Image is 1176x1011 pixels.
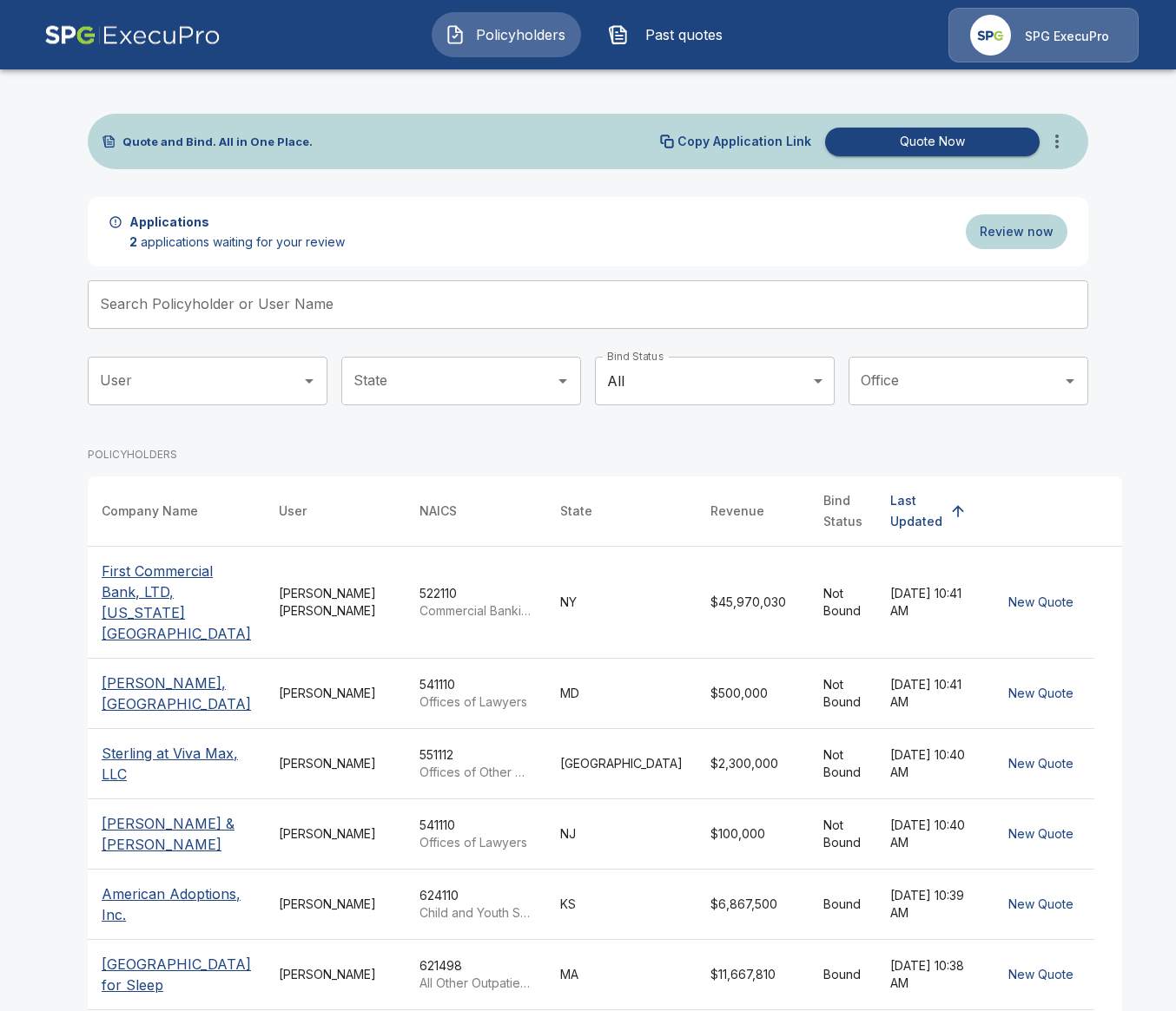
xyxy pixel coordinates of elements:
[560,501,592,522] div: State
[445,24,466,45] img: Policyholders Icon
[420,764,532,781] p: Offices of Other Holding Companies
[809,799,876,870] td: Not Bound
[825,128,1040,156] button: Quote Now
[595,12,744,57] button: Past quotes IconPast quotes
[876,940,988,1010] td: [DATE] 10:38 AM
[1058,369,1082,393] button: Open
[420,676,532,711] div: 541110
[876,547,988,659] td: [DATE] 10:41 AM
[279,685,392,702] div: [PERSON_NAME]
[948,8,1139,62] a: Agency IconSPG ExecuPro
[420,693,532,711] p: Offices of Lawyers
[546,870,697,940] td: KS
[551,369,575,393] button: Open
[677,135,811,148] p: Copy Application Link
[546,659,697,729] td: MD
[279,585,392,620] div: [PERSON_NAME] [PERSON_NAME]
[607,349,664,364] label: Bind Status
[420,602,532,620] p: Commercial Banking
[129,233,345,251] p: application s waiting for your review
[420,817,532,851] div: 541110
[809,729,876,799] td: Not Bound
[102,883,251,925] p: American Adoptions, Inc.
[546,547,697,659] td: NY
[122,136,313,148] p: Quote and Bind. All in One Place.
[809,870,876,940] td: Bound
[697,940,809,1010] td: $11,667,810
[102,561,251,644] p: First Commercial Bank, LTD, [US_STATE][GEOGRAPHIC_DATA]
[970,15,1011,56] img: Agency Icon
[636,24,731,45] span: Past quotes
[44,8,221,62] img: AA Logo
[129,213,209,231] p: Applications
[420,957,532,992] div: 621498
[279,501,307,522] div: User
[1001,678,1080,710] button: New Quote
[102,954,251,995] p: [GEOGRAPHIC_DATA] for Sleep
[420,746,532,781] div: 551112
[420,975,532,992] p: All Other Outpatient Care Centers
[890,490,942,532] div: Last Updated
[546,729,697,799] td: [GEOGRAPHIC_DATA]
[1001,818,1080,850] button: New Quote
[129,234,137,249] span: 2
[546,799,697,870] td: NJ
[697,547,809,659] td: $45,970,030
[697,729,809,799] td: $2,300,000
[697,659,809,729] td: $500,000
[1001,889,1080,921] button: New Quote
[710,501,764,522] div: Revenue
[432,12,581,57] button: Policyholders IconPolicyholders
[420,834,532,851] p: Offices of Lawyers
[876,870,988,940] td: [DATE] 10:39 AM
[809,476,876,547] th: Bind Status
[102,743,251,785] p: Sterling at Viva Max, LLC
[876,729,988,799] td: [DATE] 10:40 AM
[1040,124,1074,159] button: more
[102,501,198,522] div: Company Name
[1025,28,1109,45] p: SPG ExecuPro
[876,799,988,870] td: [DATE] 10:40 AM
[102,813,251,855] p: [PERSON_NAME] & [PERSON_NAME]
[420,501,457,522] div: NAICS
[966,214,1067,250] button: Review now
[546,940,697,1010] td: MA
[420,585,532,620] div: 522110
[608,24,629,45] img: Past quotes Icon
[420,904,532,922] p: Child and Youth Services
[88,447,177,463] p: POLICYHOLDERS
[472,24,568,45] span: Policyholders
[420,887,532,922] div: 624110
[697,799,809,870] td: $100,000
[279,966,392,983] div: [PERSON_NAME]
[809,940,876,1010] td: Bound
[818,128,1040,156] a: Quote Now
[595,357,835,405] div: All
[1001,587,1080,619] button: New Quote
[279,755,392,772] div: [PERSON_NAME]
[102,673,251,714] p: [PERSON_NAME], [GEOGRAPHIC_DATA]
[1001,959,1080,991] button: New Quote
[297,369,321,393] button: Open
[1001,748,1080,780] button: New Quote
[809,659,876,729] td: Not Bound
[697,870,809,940] td: $6,867,500
[809,547,876,659] td: Not Bound
[876,659,988,729] td: [DATE] 10:41 AM
[279,825,392,843] div: [PERSON_NAME]
[279,896,392,913] div: [PERSON_NAME]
